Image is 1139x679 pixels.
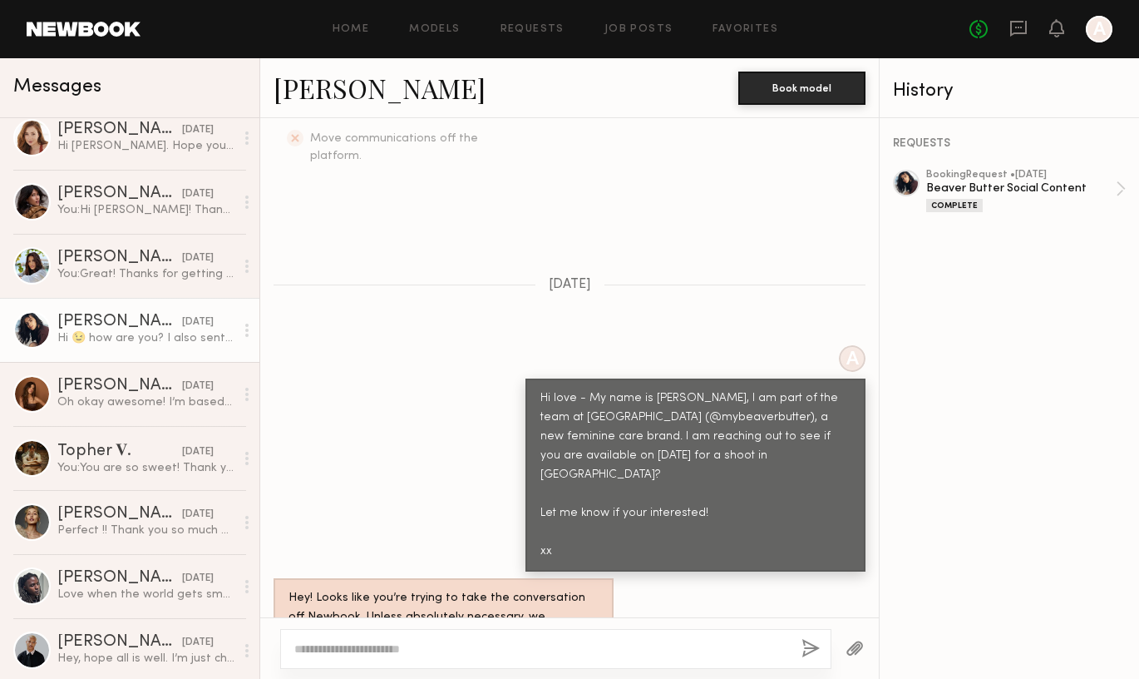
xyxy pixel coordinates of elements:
[182,315,214,330] div: [DATE]
[13,77,101,97] span: Messages
[893,82,1126,101] div: History
[57,266,234,282] div: You: Great! Thanks for getting back to me - I will get with the team and keep you posted. ty
[712,24,778,35] a: Favorites
[182,571,214,587] div: [DATE]
[57,506,182,523] div: [PERSON_NAME]
[182,122,214,138] div: [DATE]
[57,121,182,138] div: [PERSON_NAME]
[604,24,673,35] a: Job Posts
[288,589,599,666] div: Hey! Looks like you’re trying to take the conversation off Newbook. Unless absolutely necessary, ...
[57,186,182,202] div: [PERSON_NAME]
[57,378,182,394] div: [PERSON_NAME]
[57,460,234,476] div: You: You are so sweet! Thank you for everything (: Appreciate you
[57,587,234,602] div: Love when the world gets smaller! Oh ok, amazing. Have a great shoot day [DATE] and looking forwa...
[57,523,234,538] div: Perfect !! Thank you so much my email is [PERSON_NAME][EMAIL_ADDRESS][DOMAIN_NAME]
[182,250,214,266] div: [DATE]
[926,181,1116,196] div: Beaver Butter Social Content
[57,570,182,587] div: [PERSON_NAME]
[182,379,214,394] div: [DATE]
[893,138,1126,150] div: REQUESTS
[182,444,214,460] div: [DATE]
[57,651,234,667] div: Hey, hope all is well. I’m just checking if I should be holding for this project.
[500,24,565,35] a: Requests
[333,24,370,35] a: Home
[540,389,851,562] div: Hi love - My name is [PERSON_NAME], I am part of the team at [GEOGRAPHIC_DATA] (@mybeaverbutter),...
[57,202,234,218] div: You: Hi [PERSON_NAME]! Thanks so much for getting back to me - awesome, I will talk to the team, ...
[310,133,478,161] span: Move communications off the platform.
[57,314,182,330] div: [PERSON_NAME]
[182,186,214,202] div: [DATE]
[926,170,1126,212] a: bookingRequest •[DATE]Beaver Butter Social ContentComplete
[926,199,983,212] div: Complete
[182,635,214,651] div: [DATE]
[738,72,865,105] button: Book model
[409,24,460,35] a: Models
[57,330,234,346] div: Hi 😉 how are you? I also sent a receipt for the valet of $31, and my Venmo for that. Thank you!
[57,250,182,266] div: [PERSON_NAME]
[57,441,182,460] div: Topher 𝐕.
[57,394,234,410] div: Oh okay awesome! I’m based in [GEOGRAPHIC_DATA] :)
[182,507,214,523] div: [DATE]
[549,278,591,292] span: [DATE]
[57,634,182,651] div: [PERSON_NAME]
[57,138,234,154] div: Hi [PERSON_NAME]. Hope you had a great weekend. I wanted to check back in with you about everythi...
[926,170,1116,181] div: booking Request • [DATE]
[738,80,865,94] a: Book model
[1086,16,1112,42] a: A
[274,70,486,106] a: [PERSON_NAME]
